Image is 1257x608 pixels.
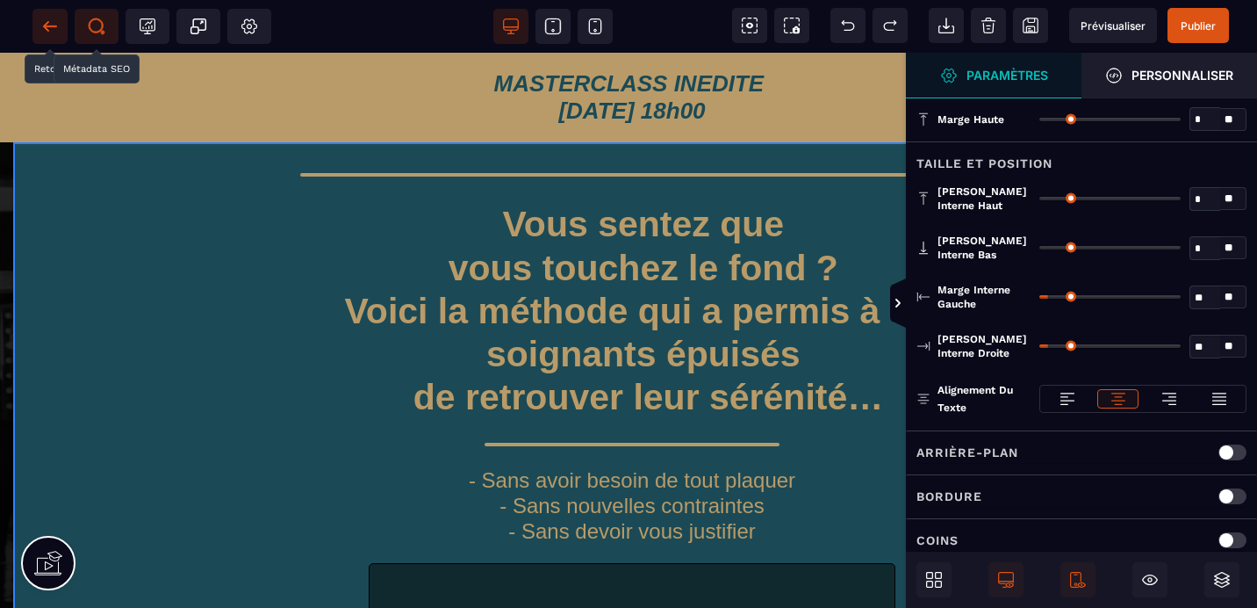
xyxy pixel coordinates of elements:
[732,8,767,43] span: Voir les composants
[988,562,1024,597] span: Afficher le desktop
[1204,562,1239,597] span: Ouvrir les calques
[1081,19,1146,33] span: Prévisualiser
[578,9,613,44] span: Voir mobile
[916,442,1018,463] p: Arrière-plan
[493,9,528,44] span: Voir bureau
[929,8,964,43] span: Importer
[1131,69,1233,82] strong: Personnaliser
[1167,8,1229,43] span: Enregistrer le contenu
[916,530,959,551] p: Coins
[26,13,1238,76] text: MASTERCLASS INEDITE [DATE] 18h00
[139,18,156,35] span: Tracking
[75,9,119,44] span: Métadata SEO
[32,9,68,44] span: Retour
[227,9,271,44] span: Favicon
[1060,562,1095,597] span: Afficher le mobile
[937,332,1031,360] span: [PERSON_NAME] interne droite
[1081,53,1257,98] span: Ouvrir le gestionnaire de styles
[937,185,1031,213] span: [PERSON_NAME] interne haut
[830,8,866,43] span: Défaire
[906,141,1257,174] div: Taille et position
[906,53,1081,98] span: Ouvrir le gestionnaire de styles
[126,9,169,44] span: Code de suivi
[916,562,952,597] span: Ouvrir les blocs
[88,18,105,35] span: SEO
[176,9,220,44] span: Créer une alerte modale
[937,283,1031,311] span: Marge interne gauche
[774,8,809,43] span: Capture d'écran
[1013,8,1048,43] span: Enregistrer
[937,112,1004,127] span: Marge haute
[906,278,923,330] span: Afficher les vues
[241,18,258,35] span: Réglages Body
[916,381,1031,416] p: Alignement du texte
[535,9,571,44] span: Voir tablette
[916,486,982,507] p: Bordure
[971,8,1006,43] span: Nettoyage
[263,141,1001,375] h1: Vous sentez que vous touchez le fond ? Voici la méthode qui a permis à des soignants épuisés de r...
[1181,19,1216,33] span: Publier
[937,234,1031,262] span: [PERSON_NAME] interne bas
[1069,8,1157,43] span: Aperçu
[873,8,908,43] span: Rétablir
[966,69,1048,82] strong: Paramètres
[190,18,207,35] span: Popup
[1132,562,1167,597] span: Masquer le bloc
[263,411,1001,491] h1: - Sans avoir besoin de tout plaquer - Sans nouvelles contraintes - Sans devoir vous justifier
